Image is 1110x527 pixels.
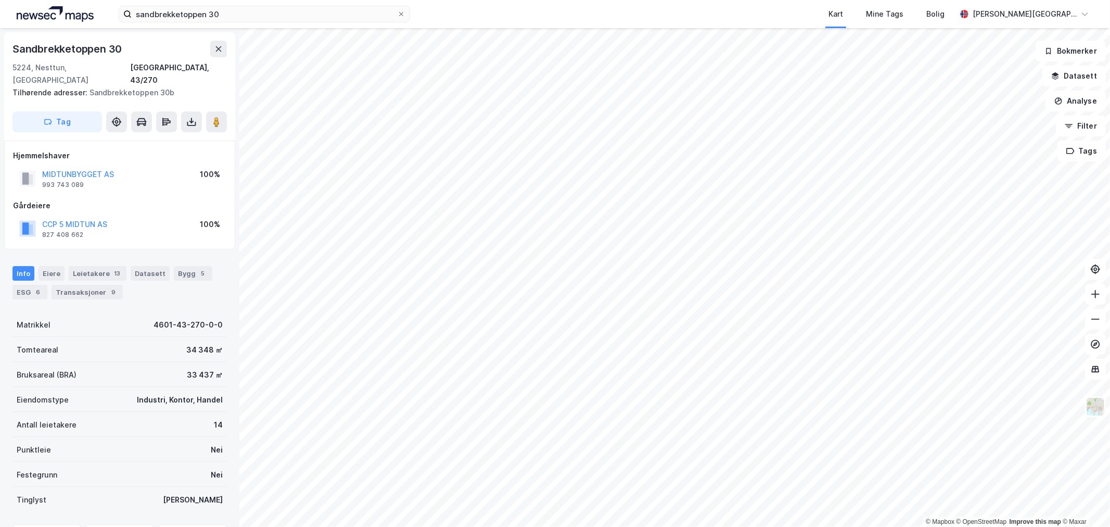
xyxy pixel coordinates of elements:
[132,6,397,22] input: Søk på adresse, matrikkel, gårdeiere, leietakere eller personer
[12,111,102,132] button: Tag
[131,61,227,86] div: [GEOGRAPHIC_DATA], 43/270
[200,168,220,181] div: 100%
[12,61,131,86] div: 5224, Nesttun, [GEOGRAPHIC_DATA]
[42,181,84,189] div: 993 743 089
[1010,518,1061,525] a: Improve this map
[12,86,219,99] div: Sandbrekketoppen 30b
[17,394,69,406] div: Eiendomstype
[12,285,47,299] div: ESG
[12,266,34,281] div: Info
[211,444,223,456] div: Nei
[1036,41,1106,61] button: Bokmerker
[69,266,126,281] div: Leietakere
[17,344,58,356] div: Tomteareal
[866,8,903,20] div: Mine Tags
[163,494,223,506] div: [PERSON_NAME]
[926,8,945,20] div: Bolig
[174,266,212,281] div: Bygg
[187,369,223,381] div: 33 437 ㎡
[12,88,90,97] span: Tilhørende adresser:
[17,419,76,431] div: Antall leietakere
[926,518,954,525] a: Mapbox
[198,268,208,279] div: 5
[33,287,43,297] div: 6
[17,494,46,506] div: Tinglyst
[42,231,83,239] div: 827 408 662
[828,8,843,20] div: Kart
[1045,91,1106,111] button: Analyse
[956,518,1007,525] a: OpenStreetMap
[131,266,170,281] div: Datasett
[17,319,50,331] div: Matrikkel
[12,41,124,57] div: Sandbrekketoppen 30
[154,319,223,331] div: 4601-43-270-0-0
[137,394,223,406] div: Industri, Kontor, Handel
[52,285,123,299] div: Transaksjoner
[1056,116,1106,136] button: Filter
[17,369,76,381] div: Bruksareal (BRA)
[1086,397,1105,417] img: Z
[13,149,226,162] div: Hjemmelshaver
[17,469,57,481] div: Festegrunn
[200,218,220,231] div: 100%
[1058,477,1110,527] iframe: Chat Widget
[13,199,226,212] div: Gårdeiere
[214,419,223,431] div: 14
[17,444,51,456] div: Punktleie
[186,344,223,356] div: 34 348 ㎡
[17,6,94,22] img: logo.a4113a55bc3d86da70a041830d287a7e.svg
[211,469,223,481] div: Nei
[973,8,1077,20] div: [PERSON_NAME][GEOGRAPHIC_DATA]
[112,268,122,279] div: 13
[39,266,65,281] div: Eiere
[1042,66,1106,86] button: Datasett
[108,287,119,297] div: 9
[1057,141,1106,161] button: Tags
